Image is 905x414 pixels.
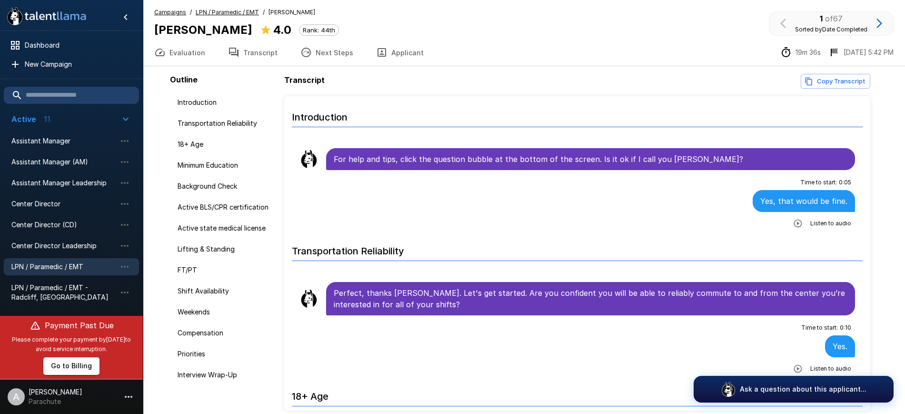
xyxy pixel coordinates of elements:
div: Weekends [170,303,280,321]
span: Transportation Reliability [178,119,273,128]
div: 18+ Age [170,136,280,153]
div: FT/PT [170,262,280,279]
p: Yes, that would be fine. [760,195,847,207]
span: Compensation [178,328,273,338]
img: llama_clean.png [299,289,318,308]
span: Listen to audio [810,364,851,374]
span: Minimum Education [178,161,273,170]
b: Outline [170,75,198,84]
div: Transportation Reliability [170,115,280,132]
span: Sorted by Date Completed [795,26,867,33]
button: Ask a question about this applicant... [694,376,894,403]
div: Compensation [170,324,280,342]
span: of 67 [825,14,843,23]
div: The date and time when the interview was completed [828,47,894,58]
h6: Introduction [292,102,863,127]
img: llama_clean.png [299,150,318,169]
span: Background Check [178,182,273,191]
p: 19m 36s [796,48,821,57]
span: Active BLS/CPR certification [178,202,273,212]
div: The time between starting and completing the interview [780,47,821,58]
span: Interview Wrap-Up [178,370,273,380]
u: LPN / Paramedic / EMT [196,9,259,16]
span: 0 : 05 [839,178,851,187]
span: Listen to audio [810,219,851,228]
span: Rank: 44th [299,26,338,34]
span: 18+ Age [178,140,273,149]
button: Evaluation [143,39,217,66]
span: / [263,8,265,17]
span: Priorities [178,349,273,359]
b: Transcript [284,75,325,85]
h6: 18+ Age [292,381,863,406]
span: Time to start : [800,178,837,187]
span: / [190,8,192,17]
p: [DATE] 5:42 PM [844,48,894,57]
h6: Transportation Reliability [292,236,863,261]
p: Ask a question about this applicant... [740,384,866,394]
b: [PERSON_NAME] [154,23,252,37]
span: Shift Availability [178,286,273,296]
div: Active BLS/CPR certification [170,199,280,216]
p: Yes. [833,341,847,352]
span: [PERSON_NAME] [269,8,315,17]
b: 4.0 [273,23,291,37]
b: 1 [820,14,823,23]
span: Introduction [178,98,273,107]
div: Interview Wrap-Up [170,366,280,384]
div: Background Check [170,178,280,195]
span: Time to start : [801,323,838,333]
u: Campaigns [154,9,186,16]
span: Lifting & Standing [178,244,273,254]
div: Active state medical license [170,220,280,237]
div: Shift Availability [170,283,280,300]
button: Applicant [365,39,435,66]
span: Active state medical license [178,223,273,233]
span: 0 : 10 [840,323,851,333]
span: Weekends [178,307,273,317]
img: logo_glasses@2x.png [721,382,736,397]
div: Priorities [170,345,280,363]
div: Lifting & Standing [170,241,280,258]
div: Introduction [170,94,280,111]
p: Perfect, thanks [PERSON_NAME]. Let's get started. Are you confident you will be able to reliably ... [334,287,848,310]
button: Next Steps [289,39,365,66]
div: Minimum Education [170,157,280,174]
button: Copy transcript [801,74,870,89]
span: FT/PT [178,265,273,275]
p: For help and tips, click the question bubble at the bottom of the screen. Is it ok if I call you ... [334,153,848,165]
button: Transcript [217,39,289,66]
